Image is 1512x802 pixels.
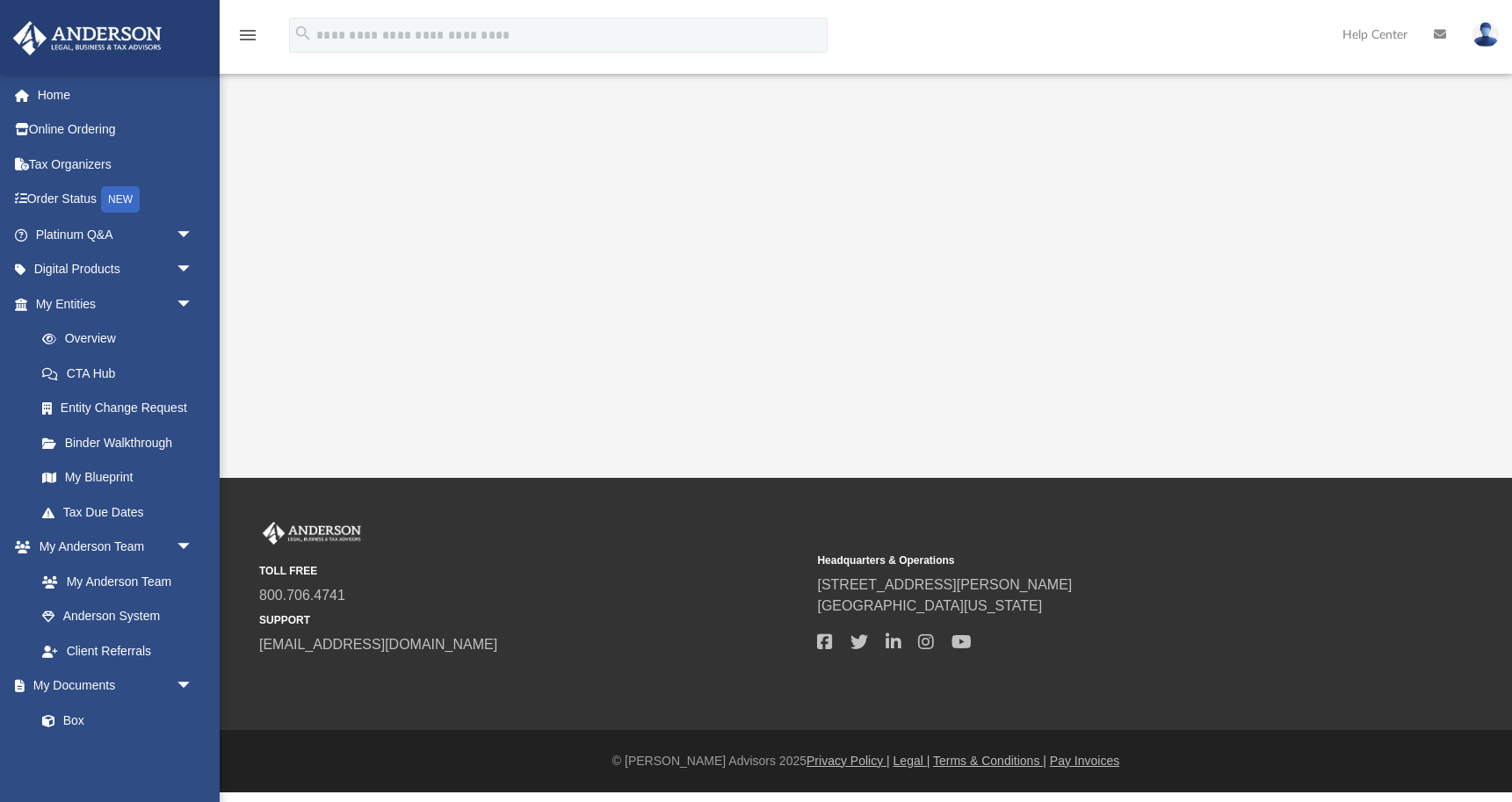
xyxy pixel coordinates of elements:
[259,612,805,628] small: SUPPORT
[220,752,1512,770] div: © [PERSON_NAME] Advisors 2025
[25,460,211,495] a: My Blueprint
[176,217,211,253] span: arrow_drop_down
[293,24,313,43] i: search
[1050,754,1119,768] a: Pay Invoices
[25,599,211,634] a: Anderson System
[25,738,211,773] a: Meeting Minutes
[12,77,220,112] a: Home
[176,530,211,566] span: arrow_drop_down
[259,588,345,603] a: 800.706.4741
[807,754,890,768] a: Privacy Policy |
[176,252,211,288] span: arrow_drop_down
[933,754,1046,768] a: Terms & Conditions |
[817,577,1072,592] a: [STREET_ADDRESS][PERSON_NAME]
[12,668,211,704] a: My Documentsarrow_drop_down
[237,25,258,46] i: menu
[12,252,220,287] a: Digital Productsarrow_drop_down
[259,563,805,579] small: TOLL FREE
[25,564,202,599] a: My Anderson Team
[817,598,1042,613] a: [GEOGRAPHIC_DATA][US_STATE]
[12,147,220,182] a: Tax Organizers
[176,668,211,704] span: arrow_drop_down
[25,425,220,460] a: Binder Walkthrough
[25,356,220,391] a: CTA Hub
[25,391,220,426] a: Entity Change Request
[12,286,220,322] a: My Entitiesarrow_drop_down
[817,553,1363,568] small: Headquarters & Operations
[893,754,930,768] a: Legal |
[259,522,365,545] img: Anderson Advisors Platinum Portal
[25,703,202,738] a: Box
[25,495,220,530] a: Tax Due Dates
[12,530,211,565] a: My Anderson Teamarrow_drop_down
[1472,22,1499,47] img: User Pic
[12,112,220,148] a: Online Ordering
[25,322,220,357] a: Overview
[12,182,220,218] a: Order StatusNEW
[176,286,211,322] span: arrow_drop_down
[237,33,258,46] a: menu
[25,633,211,668] a: Client Referrals
[12,217,220,252] a: Platinum Q&Aarrow_drop_down
[101,186,140,213] div: NEW
[259,637,497,652] a: [EMAIL_ADDRESS][DOMAIN_NAME]
[8,21,167,55] img: Anderson Advisors Platinum Portal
